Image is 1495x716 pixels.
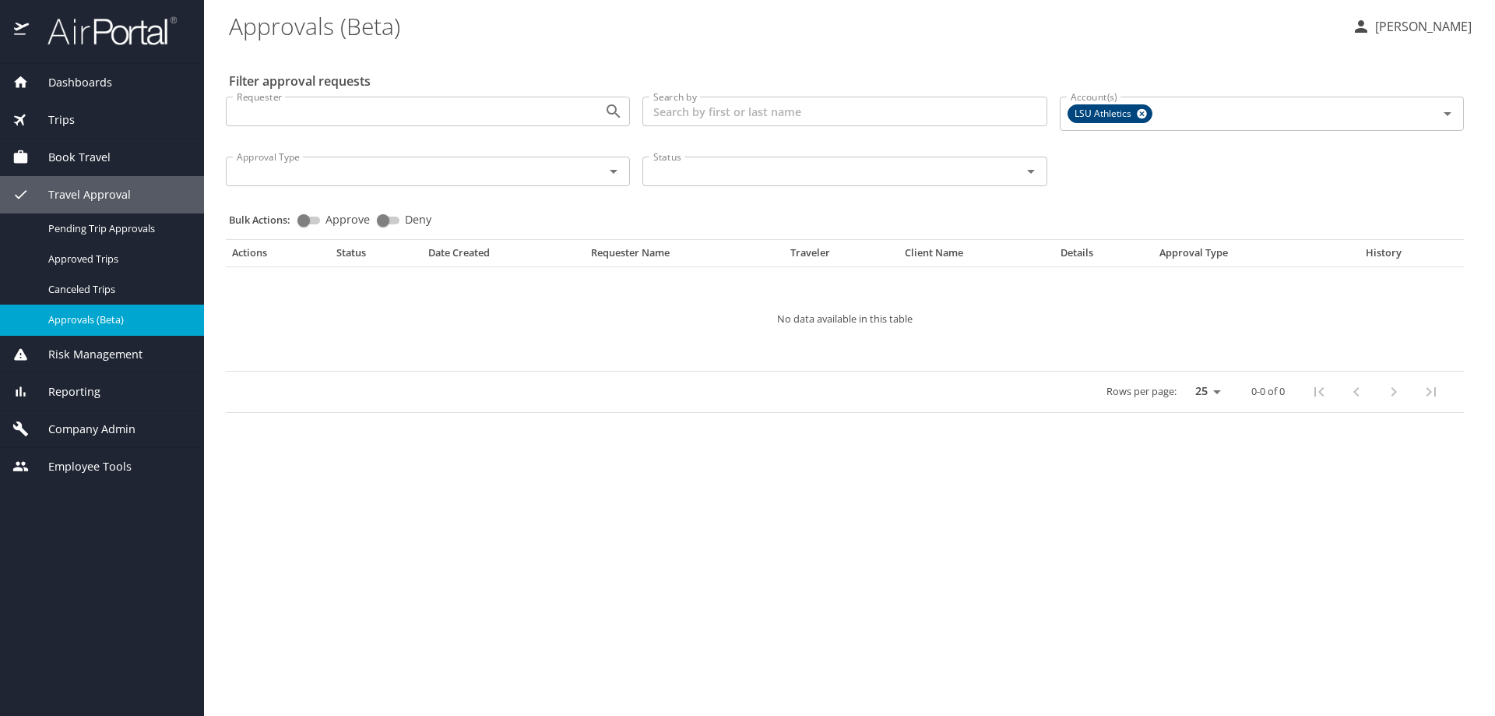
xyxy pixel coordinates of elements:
[330,246,422,266] th: Status
[1153,246,1331,266] th: Approval Type
[48,282,185,297] span: Canceled Trips
[229,213,303,227] p: Bulk Actions:
[405,214,431,225] span: Deny
[30,16,177,46] img: airportal-logo.png
[1251,386,1285,397] p: 0-0 of 0
[585,246,785,266] th: Requester Name
[899,246,1054,266] th: Client Name
[1370,17,1472,36] p: [PERSON_NAME]
[1106,386,1177,397] p: Rows per page:
[48,252,185,266] span: Approved Trips
[1068,104,1152,123] div: LSU Athletics
[784,246,899,266] th: Traveler
[603,101,624,122] button: Open
[226,246,1464,413] table: Approval table
[273,314,1417,324] p: No data available in this table
[229,2,1339,50] h1: Approvals (Beta)
[48,221,185,236] span: Pending Trip Approvals
[325,214,370,225] span: Approve
[1068,106,1141,122] span: LSU Athletics
[1437,103,1458,125] button: Open
[29,346,142,363] span: Risk Management
[29,383,100,400] span: Reporting
[48,312,185,327] span: Approvals (Beta)
[29,458,132,475] span: Employee Tools
[1331,246,1437,266] th: History
[14,16,30,46] img: icon-airportal.png
[229,69,371,93] h2: Filter approval requests
[603,160,624,182] button: Open
[1183,380,1226,404] select: rows per page
[29,111,75,129] span: Trips
[29,74,112,91] span: Dashboards
[1054,246,1153,266] th: Details
[226,246,330,266] th: Actions
[642,97,1046,126] input: Search by first or last name
[422,246,584,266] th: Date Created
[29,186,131,203] span: Travel Approval
[1345,12,1478,41] button: [PERSON_NAME]
[29,421,135,438] span: Company Admin
[29,149,111,166] span: Book Travel
[1020,160,1042,182] button: Open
